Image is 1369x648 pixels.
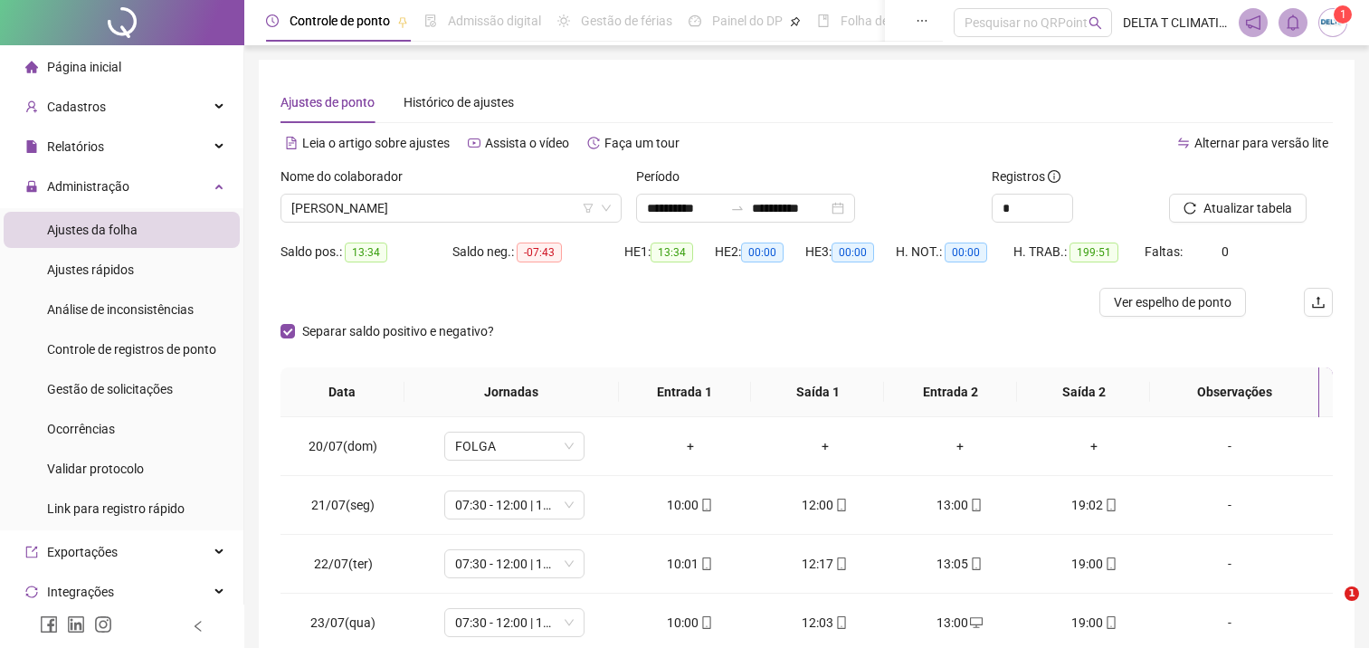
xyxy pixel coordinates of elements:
span: 07:30 - 12:00 | 13:00 - 17:30 [455,550,574,577]
span: mobile [699,557,713,570]
span: sun [557,14,570,27]
span: Ver espelho de ponto [1114,292,1231,312]
span: file-done [424,14,437,27]
span: Exportações [47,545,118,559]
th: Saída 1 [751,367,884,417]
div: 10:00 [637,495,743,515]
div: H. TRAB.: [1013,242,1145,262]
span: Controle de ponto [290,14,390,28]
span: youtube [468,137,480,149]
span: upload [1311,295,1326,310]
span: Controle de registros de ponto [47,342,216,357]
span: 07:30 - 12:00 | 13:00 - 17:30 [455,491,574,519]
button: Atualizar tabela [1169,194,1307,223]
sup: Atualize o seu contato no menu Meus Dados [1334,5,1352,24]
span: 00:00 [945,243,987,262]
div: - [1176,613,1283,633]
div: HE 1: [624,242,715,262]
div: 19:00 [1041,554,1147,574]
span: mobile [833,616,848,629]
span: Assista o vídeo [485,136,569,150]
span: mobile [968,499,983,511]
span: Cadastros [47,100,106,114]
span: notification [1245,14,1261,31]
span: linkedin [67,615,85,634]
span: Admissão digital [448,14,541,28]
span: 20/07(dom) [309,439,377,453]
span: Ajustes rápidos [47,262,134,277]
span: 0 [1222,244,1229,259]
div: + [637,436,743,456]
div: + [772,436,878,456]
div: - [1176,554,1283,574]
div: + [1041,436,1147,456]
span: dashboard [689,14,701,27]
span: Faltas: [1145,244,1185,259]
label: Período [636,167,691,186]
span: Separar saldo positivo e negativo? [295,321,501,341]
span: left [192,620,204,633]
span: Link para registro rápido [47,501,185,516]
span: 00:00 [832,243,874,262]
span: Leia o artigo sobre ajustes [302,136,450,150]
div: 10:00 [637,613,743,633]
span: lock [25,180,38,193]
span: Gestão de férias [581,14,672,28]
span: export [25,546,38,558]
span: history [587,137,600,149]
label: Nome do colaborador [280,167,414,186]
span: clock-circle [266,14,279,27]
span: book [817,14,830,27]
span: mobile [833,499,848,511]
span: Gestão de solicitações [47,382,173,396]
div: HE 3: [805,242,896,262]
span: Ajustes de ponto [280,95,375,110]
span: mobile [699,499,713,511]
div: - [1176,495,1283,515]
span: mobile [1103,557,1117,570]
span: instagram [94,615,112,634]
span: Integrações [47,585,114,599]
span: Administração [47,179,129,194]
th: Data [280,367,404,417]
div: Saldo neg.: [452,242,624,262]
span: info-circle [1048,170,1060,183]
div: 13:05 [907,554,1012,574]
div: 12:17 [772,554,878,574]
span: down [601,203,612,214]
span: search [1089,16,1102,30]
span: swap [1177,137,1190,149]
span: 13:34 [345,243,387,262]
span: Relatórios [47,139,104,154]
span: mobile [1103,499,1117,511]
div: 13:00 [907,613,1012,633]
span: 21/07(seg) [311,498,375,512]
span: facebook [40,615,58,634]
span: mobile [699,616,713,629]
span: GLAUBER OLIVEIRA DA SILVA [291,195,611,222]
span: Página inicial [47,60,121,74]
img: 1782 [1319,9,1346,36]
span: 00:00 [741,243,784,262]
span: desktop [968,616,983,629]
span: reload [1184,202,1196,214]
span: Análise de inconsistências [47,302,194,317]
span: Histórico de ajustes [404,95,514,110]
span: Registros [992,167,1060,186]
th: Saída 2 [1017,367,1150,417]
span: 1 [1345,586,1359,601]
div: + [907,436,1012,456]
span: mobile [968,557,983,570]
span: bell [1285,14,1301,31]
th: Observações [1150,367,1319,417]
span: home [25,61,38,73]
span: Alternar para versão lite [1194,136,1328,150]
div: - [1176,436,1283,456]
span: 22/07(ter) [314,557,373,571]
div: 13:00 [907,495,1012,515]
span: -07:43 [517,243,562,262]
span: file [25,140,38,153]
span: to [730,201,745,215]
th: Entrada 1 [619,367,752,417]
span: file-text [285,137,298,149]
